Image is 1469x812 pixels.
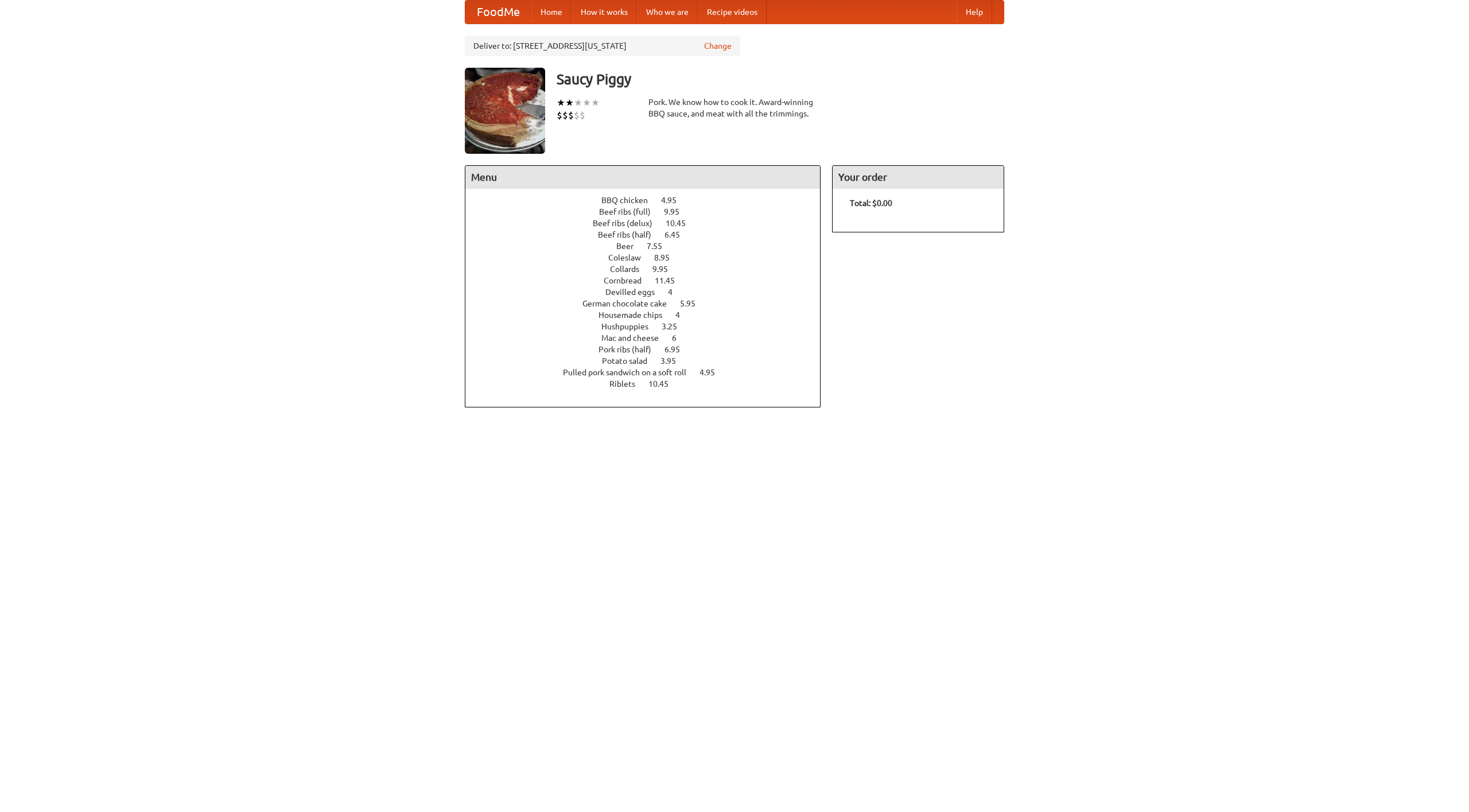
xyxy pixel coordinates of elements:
img: angular.jpg [465,68,545,154]
div: Deliver to: [STREET_ADDRESS][US_STATE] [465,36,740,56]
span: 3.25 [662,322,689,331]
span: Riblets [609,379,647,388]
div: Pork. We know how to cook it. Award-winning BBQ sauce, and meat with all the trimmings. [648,96,821,119]
a: Beef ribs (half) 6.45 [598,230,701,239]
a: Beer 7.55 [616,242,683,251]
span: Devilled eggs [605,287,666,297]
a: Coleslaw 8.95 [608,253,691,262]
span: Pork ribs (half) [599,345,663,354]
a: Help [957,1,992,24]
span: 6.95 [664,345,691,354]
a: BBQ chicken 4.95 [601,196,698,205]
span: 10.45 [648,379,680,388]
li: ★ [591,96,600,109]
span: Coleslaw [608,253,652,262]
span: 10.45 [666,219,697,228]
span: Beer [616,242,645,251]
span: 6 [672,333,688,343]
span: 4.95 [699,368,726,377]
a: Housemade chips 4 [599,310,701,320]
a: Collards 9.95 [610,265,689,274]
a: Change [704,40,732,52]
a: Cornbread 11.45 [604,276,696,285]
a: Home [531,1,572,24]
span: 8.95 [654,253,681,262]
span: 9.95 [664,207,691,216]
a: German chocolate cake 5.95 [582,299,717,308]
a: Recipe videos [698,1,767,24]
span: Beef ribs (delux) [593,219,664,228]
span: 4.95 [661,196,688,205]
span: Beef ribs (half) [598,230,663,239]
li: $ [568,109,574,122]
li: $ [562,109,568,122]
span: Mac and cheese [601,333,670,343]
a: Potato salad 3.95 [602,356,697,366]
span: German chocolate cake [582,299,678,308]
span: Cornbread [604,276,653,285]
a: How it works [572,1,637,24]
span: Pulled pork sandwich on a soft roll [563,368,698,377]
h3: Saucy Piggy [557,68,1004,91]
a: Riblets 10.45 [609,379,690,388]
li: $ [574,109,580,122]
span: Collards [610,265,651,274]
li: $ [557,109,562,122]
li: ★ [565,96,574,109]
h4: Menu [465,166,820,189]
a: Hushpuppies 3.25 [601,322,698,331]
h4: Your order [833,166,1004,189]
span: Hushpuppies [601,322,660,331]
span: 4 [675,310,691,320]
a: Pulled pork sandwich on a soft roll 4.95 [563,368,736,377]
a: FoodMe [465,1,531,24]
a: Mac and cheese 6 [601,333,698,343]
li: $ [580,109,585,122]
span: 3.95 [660,356,687,366]
span: 6.45 [664,230,691,239]
span: 9.95 [652,265,679,274]
span: Beef ribs (full) [599,207,662,216]
b: Total: $0.00 [850,199,892,208]
a: Beef ribs (delux) 10.45 [593,219,707,228]
span: 5.95 [680,299,707,308]
li: ★ [574,96,582,109]
a: Beef ribs (full) 9.95 [599,207,701,216]
a: Devilled eggs 4 [605,287,694,297]
span: Potato salad [602,356,659,366]
li: ★ [557,96,565,109]
a: Pork ribs (half) 6.95 [599,345,701,354]
li: ★ [582,96,591,109]
span: 7.55 [647,242,674,251]
a: Who we are [637,1,698,24]
span: Housemade chips [599,310,674,320]
span: 11.45 [655,276,686,285]
span: 4 [668,287,684,297]
span: BBQ chicken [601,196,659,205]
